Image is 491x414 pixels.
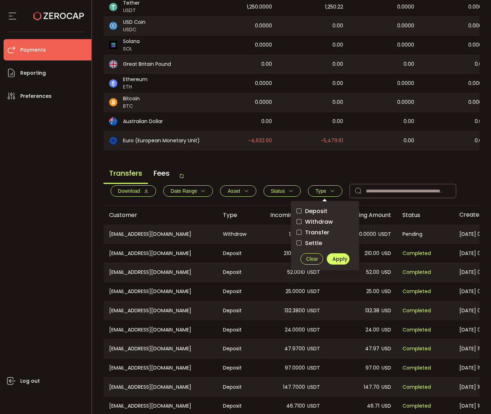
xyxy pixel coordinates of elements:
[307,287,320,296] span: USDT
[300,253,323,265] button: Clear
[123,18,145,26] span: USD Coin
[402,402,431,410] span: Completed
[285,287,305,296] span: 25.0000
[271,188,285,194] span: Status
[123,45,140,53] span: SOL
[397,211,454,219] div: Status
[111,185,156,197] button: Download
[381,249,391,258] span: USD
[103,340,217,358] div: [EMAIL_ADDRESS][DOMAIN_NAME]
[148,164,175,183] span: Fees
[109,41,117,49] img: sol_portfolio.png
[332,255,347,262] span: Apply
[109,22,117,30] img: usdc_portfolio.svg
[475,117,485,126] span: 0.00
[332,117,343,126] span: 0.00
[327,253,349,265] button: Apply
[103,378,217,396] div: [EMAIL_ADDRESS][DOMAIN_NAME]
[381,287,391,296] span: USD
[247,3,272,11] span: 1,250.0000
[468,79,485,87] span: 0.0000
[397,41,414,49] span: 0.0000
[455,380,491,414] iframe: Chat Widget
[307,326,320,334] span: USDT
[217,340,255,358] div: Deposit
[103,302,217,320] div: [EMAIL_ADDRESS][DOMAIN_NAME]
[468,22,485,30] span: 0.0000
[307,364,320,372] span: USDT
[263,185,301,197] button: Status
[404,60,414,68] span: 0.00
[103,359,217,378] div: [EMAIL_ADDRESS][DOMAIN_NAME]
[366,287,379,296] span: 25.00
[381,268,391,276] span: USD
[217,320,255,339] div: Deposit
[308,185,342,197] button: Type
[217,244,255,263] div: Deposit
[284,345,305,353] span: 47.9700
[217,263,255,282] div: Deposit
[332,60,343,68] span: 0.00
[123,118,163,125] span: Australian Dollar
[307,307,320,315] span: USDT
[364,383,379,391] span: 147.70
[20,91,52,101] span: Preferences
[402,249,431,258] span: Completed
[20,68,46,78] span: Reporting
[255,79,272,87] span: 0.0000
[289,230,308,238] span: 1,200.00
[381,364,391,372] span: USD
[402,307,431,315] span: Completed
[367,402,379,410] span: 46.71
[287,268,305,276] span: 52.0010
[217,282,255,301] div: Deposit
[364,249,379,258] span: 210.00
[365,326,379,334] span: 24.00
[217,211,255,219] div: Type
[325,3,343,11] span: 1,250.22
[103,244,217,263] div: [EMAIL_ADDRESS][DOMAIN_NAME]
[301,229,329,236] span: Transfer
[286,402,305,410] span: 46.7100
[307,345,320,353] span: USDT
[404,137,414,145] span: 0.00
[171,188,197,194] span: Date Range
[468,41,485,49] span: 0.0000
[378,230,391,238] span: USDT
[297,207,353,248] div: checkbox-group
[103,211,217,219] div: Customer
[103,225,217,244] div: [EMAIL_ADDRESS][DOMAIN_NAME]
[402,383,431,391] span: Completed
[381,307,391,315] span: USD
[109,98,117,106] img: btc_portfolio.svg
[123,26,145,33] span: USDC
[475,60,485,68] span: 0.00
[381,345,391,353] span: USD
[123,7,140,14] span: USDT
[381,326,391,334] span: USD
[217,359,255,378] div: Deposit
[109,79,117,87] img: eth_portfolio.svg
[20,376,40,386] span: Log out
[217,225,255,244] div: Withdraw
[20,45,46,55] span: Payments
[381,402,391,410] span: USD
[103,164,148,184] span: Transfers
[307,383,320,391] span: USDT
[123,76,148,83] span: Ethereum
[301,218,333,225] span: Withdraw
[402,230,422,238] span: Pending
[315,188,326,194] span: Type
[103,282,217,301] div: [EMAIL_ADDRESS][DOMAIN_NAME]
[468,98,485,106] span: 0.0000
[332,22,343,30] span: 0.00
[283,383,305,391] span: 147.7000
[118,188,140,194] span: Download
[332,41,343,49] span: 0.00
[255,211,326,219] div: Incoming Amount
[365,345,379,353] span: 47.97
[284,307,305,315] span: 132.3800
[397,22,414,30] span: 0.0000
[261,60,272,68] span: 0.00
